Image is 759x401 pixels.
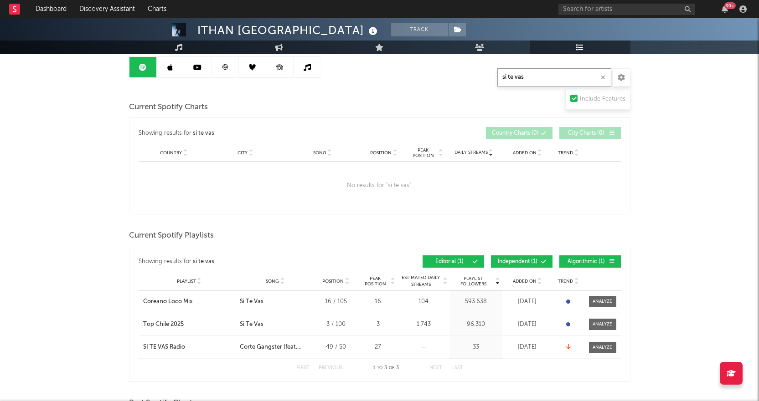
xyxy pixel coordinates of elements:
[240,343,311,352] div: Corte Gangster (feat. ITHAN NY & FloyyMenor)
[240,297,263,306] div: Si Te Vas
[492,131,539,136] span: Country Charts ( 0 )
[454,149,488,156] span: Daily Streams
[429,365,442,371] button: Next
[315,343,356,352] div: 49 / 50
[497,259,539,264] span: Independent ( 1 )
[129,230,214,241] span: Current Spotify Playlists
[423,255,484,268] button: Editorial(1)
[315,320,356,329] div: 3 / 100
[370,150,392,156] span: Position
[322,279,344,284] span: Position
[143,320,184,329] div: Top Chile 2025
[319,365,343,371] button: Previous
[139,127,380,139] div: Showing results for
[722,5,728,13] button: 99+
[565,259,607,264] span: Algorithmic ( 1 )
[513,279,537,284] span: Added On
[313,150,326,156] span: Song
[361,343,395,352] div: 27
[197,23,380,38] div: ITHAN [GEOGRAPHIC_DATA]
[409,147,438,158] span: Peak Position
[558,4,695,15] input: Search for artists
[129,102,208,113] span: Current Spotify Charts
[452,297,500,306] div: 593.638
[429,259,470,264] span: Editorial ( 1 )
[143,343,235,352] a: SI TE VAS Radio
[193,256,214,267] div: si te vas
[361,363,411,374] div: 1 3 3
[391,23,448,36] button: Track
[361,297,395,306] div: 16
[558,150,573,156] span: Trend
[240,320,263,329] div: Si Te Vas
[389,366,394,370] span: of
[177,279,196,284] span: Playlist
[505,320,550,329] div: [DATE]
[451,365,463,371] button: Last
[513,150,537,156] span: Added On
[400,274,442,288] span: Estimated Daily Streams
[452,320,500,329] div: 96.310
[143,343,185,352] div: SI TE VAS Radio
[486,127,552,139] button: Country Charts(0)
[361,320,395,329] div: 3
[143,297,235,306] a: Coreano Loco Mix
[452,276,495,287] span: Playlist Followers
[559,127,621,139] button: City Charts(0)
[377,366,382,370] span: to
[139,162,621,209] div: No results for " si te vas ".
[497,68,611,86] input: Search Playlists/Charts
[452,343,500,352] div: 33
[724,2,736,9] div: 99 +
[266,279,279,284] span: Song
[559,255,621,268] button: Algorithmic(1)
[361,276,390,287] span: Peak Position
[491,255,552,268] button: Independent(1)
[400,297,448,306] div: 104
[296,365,310,371] button: First
[193,128,214,139] div: si te vas
[238,150,248,156] span: City
[400,320,448,329] div: 1.743
[143,297,193,306] div: Coreano Loco Mix
[565,131,607,136] span: City Charts ( 0 )
[143,320,235,329] a: Top Chile 2025
[505,343,550,352] div: [DATE]
[580,94,625,105] div: Include Features
[160,150,182,156] span: Country
[558,279,573,284] span: Trend
[139,255,380,268] div: Showing results for
[315,297,356,306] div: 16 / 105
[505,297,550,306] div: [DATE]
